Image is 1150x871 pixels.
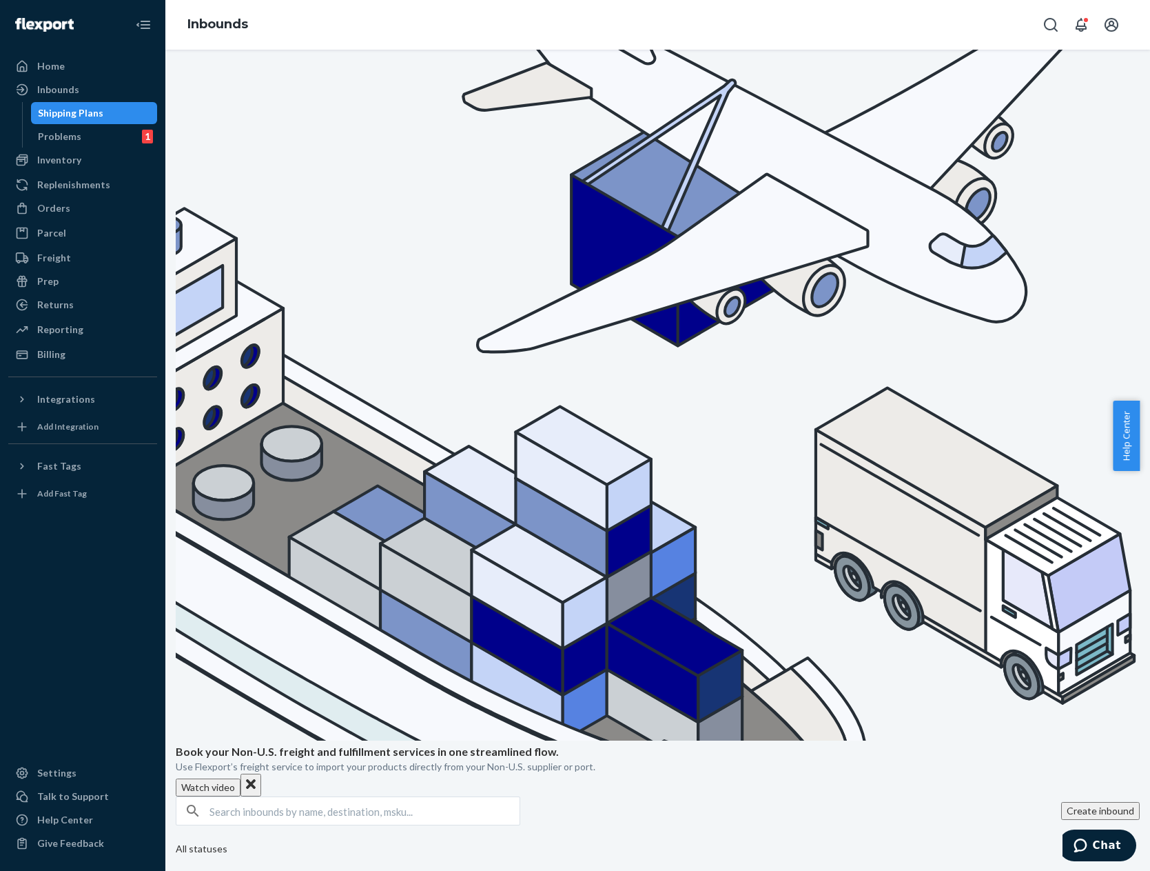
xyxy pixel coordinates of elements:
[31,126,158,148] a: Problems1
[8,174,157,196] a: Replenishments
[176,744,1140,760] p: Book your Non-U.S. freight and fulfillment services in one streamlined flow.
[8,832,157,854] button: Give Feedback
[176,760,1140,774] p: Use Flexport’s freight service to import your products directly from your Non-U.S. supplier or port.
[8,222,157,244] a: Parcel
[1061,802,1140,820] button: Create inbound
[8,785,157,808] button: Talk to Support
[1037,11,1065,39] button: Open Search Box
[176,779,240,797] button: Watch video
[8,483,157,505] a: Add Fast Tag
[37,153,81,167] div: Inventory
[37,837,104,850] div: Give Feedback
[8,149,157,171] a: Inventory
[37,766,76,780] div: Settings
[1113,401,1140,471] button: Help Center
[37,298,74,312] div: Returns
[130,11,157,39] button: Close Navigation
[8,319,157,341] a: Reporting
[176,856,177,870] input: All statuses
[38,130,81,143] div: Problems
[1062,830,1136,864] iframe: Opens a widget where you can chat to one of our agents
[8,416,157,438] a: Add Integration
[37,459,81,473] div: Fast Tags
[38,106,103,120] div: Shipping Plans
[1067,11,1095,39] button: Open notifications
[240,774,261,797] button: Close
[37,59,65,73] div: Home
[176,5,259,45] ol: breadcrumbs
[8,270,157,292] a: Prep
[142,130,153,143] div: 1
[8,55,157,77] a: Home
[8,247,157,269] a: Freight
[8,197,157,219] a: Orders
[8,809,157,831] a: Help Center
[15,18,74,32] img: Flexport logo
[8,343,157,366] a: Billing
[187,17,248,32] a: Inbounds
[1098,11,1125,39] button: Open account menu
[31,102,158,124] a: Shipping Plans
[8,762,157,784] a: Settings
[37,813,93,827] div: Help Center
[37,251,71,265] div: Freight
[37,83,79,97] div: Inbounds
[37,178,110,192] div: Replenishments
[8,455,157,477] button: Fast Tags
[37,226,66,240] div: Parcel
[37,201,70,215] div: Orders
[37,421,99,432] div: Add Integration
[37,392,95,406] div: Integrations
[209,797,520,825] input: Search inbounds by name, destination, msku...
[37,274,59,288] div: Prep
[8,294,157,316] a: Returns
[8,388,157,410] button: Integrations
[37,790,109,803] div: Talk to Support
[8,79,157,101] a: Inbounds
[37,488,87,499] div: Add Fast Tag
[37,323,83,337] div: Reporting
[176,842,227,856] div: All statuses
[37,348,65,361] div: Billing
